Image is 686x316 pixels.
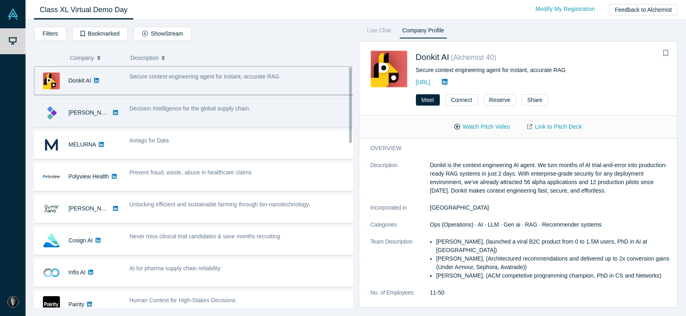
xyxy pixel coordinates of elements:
[43,72,60,89] img: Donkit AI's Logo
[430,221,602,228] span: Ops (Operations) · AI · LLM · Gen ai · RAG · Recommender systems
[371,51,407,87] img: Donkit AI's Logo
[34,0,133,19] a: Class XL Virtual Demo Day
[130,105,251,112] span: Decision Intelligence for the global supply chain.
[7,8,19,20] img: Alchemist Vault Logo
[130,265,221,271] span: AI for pharma supply chain reliability
[436,238,672,254] li: [PERSON_NAME], (launched a viral B2C product from 0 to 1.5M users, PhD in AI at [GEOGRAPHIC_DATA])
[68,237,93,244] a: Cosign AI
[68,301,84,308] a: Pairity
[416,66,666,74] div: Secure context engineering agent for instant, accurate RAG
[436,254,672,271] li: [PERSON_NAME], (Architectured recommendations and delivered up to 2x conversion gains (Under Armo...
[609,4,677,15] button: Feedback to Alchemist
[451,53,496,62] small: ( Alchemist 40 )
[130,201,310,208] span: Unlocking efficient and sustainable farming through bio-nanotechnology.
[371,144,661,153] h3: overview
[430,288,672,297] dd: 11-50
[484,94,516,106] button: Reserve
[70,49,122,66] button: Company
[68,205,115,212] a: [PERSON_NAME]
[68,173,109,180] a: Polyview Health
[416,94,440,106] button: Meet
[34,27,66,41] button: Filters
[522,94,548,106] button: Share
[445,94,478,106] button: Connect
[72,27,128,41] button: Bookmarked
[68,269,85,276] a: Infis AI
[371,221,430,238] dt: Categories
[446,120,519,134] button: Watch Pitch Video
[43,136,60,153] img: MELURNA's Logo
[436,271,672,280] li: [PERSON_NAME], (ACM competetive programming champion, PhD in CS and Networks)
[430,161,672,195] p: Donkit is the context engineering AI agent. We turn months of AI trial-and-error into production-...
[371,204,430,221] dt: Incorporated in
[130,297,236,303] span: Human Context for High-Stakes Decisions
[70,49,94,66] span: Company
[68,141,96,148] a: MELURNA
[43,168,60,185] img: Polyview Health's Logo
[130,169,252,176] span: Prevent fraud, waste, abuse in healthcare claims
[43,200,60,217] img: Qumir Nano's Logo
[43,104,60,121] img: Kimaru AI's Logo
[371,288,430,305] dt: No. of Employees
[527,2,603,16] a: Modify My Registration
[43,264,60,281] img: Infis AI's Logo
[436,305,672,314] li: Rapidly growing $60B hidden market;
[371,238,430,288] dt: Team Description
[68,109,115,116] a: [PERSON_NAME]
[430,204,672,212] dd: [GEOGRAPHIC_DATA]
[130,233,280,240] span: Never miss clinical trial candidates & save months recruiting
[7,296,19,308] img: Ash Cleary's Account
[130,73,279,80] span: Secure context engineering agent for instant, accurate RAG
[416,53,450,62] a: Donkit AI
[416,79,430,85] a: [URL]
[371,161,430,204] dt: Description
[660,48,671,59] button: Bookmark
[134,27,192,41] button: ShowStream
[43,296,60,313] img: Pairity's Logo
[130,49,347,66] button: Description
[43,232,60,249] img: Cosign AI's Logo
[519,120,590,134] a: Link to Pitch Deck
[364,25,394,38] a: Live Chat
[68,77,91,84] a: Donkit AI
[130,49,159,66] span: Description
[399,25,447,38] a: Company Profile
[130,137,169,144] span: Airtags for Data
